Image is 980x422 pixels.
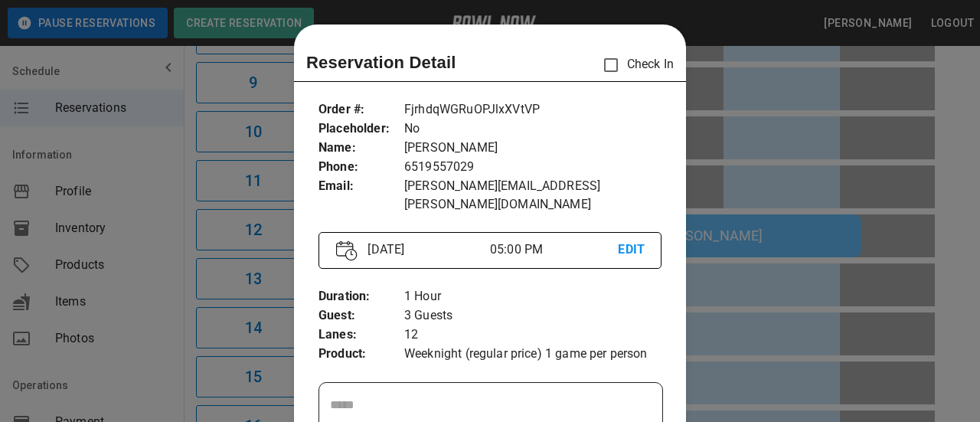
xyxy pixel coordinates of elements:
[404,325,661,345] p: 12
[361,240,490,259] p: [DATE]
[318,100,404,119] p: Order # :
[490,240,619,259] p: 05:00 PM
[404,306,661,325] p: 3 Guests
[336,240,358,261] img: Vector
[404,345,661,364] p: Weeknight (regular price) 1 game per person
[404,119,661,139] p: No
[318,287,404,306] p: Duration :
[306,50,456,75] p: Reservation Detail
[318,306,404,325] p: Guest :
[318,345,404,364] p: Product :
[318,325,404,345] p: Lanes :
[318,158,404,177] p: Phone :
[318,139,404,158] p: Name :
[404,139,661,158] p: [PERSON_NAME]
[318,177,404,196] p: Email :
[318,119,404,139] p: Placeholder :
[404,287,661,306] p: 1 Hour
[404,177,661,214] p: [PERSON_NAME][EMAIL_ADDRESS][PERSON_NAME][DOMAIN_NAME]
[595,49,674,81] p: Check In
[618,240,643,260] p: EDIT
[404,158,661,177] p: 6519557029
[404,100,661,119] p: FjrhdqWGRuOPJlxXVtVP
